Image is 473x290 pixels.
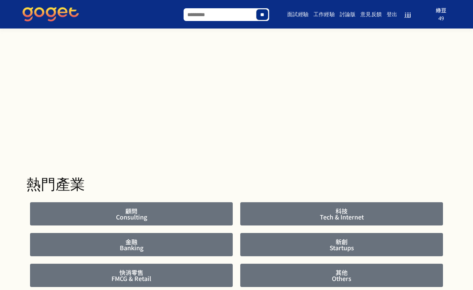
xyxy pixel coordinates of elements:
img: GoGet [23,7,79,21]
span: 金融 Banking [120,239,143,251]
span: jjjj [405,10,417,18]
a: 其他Others [240,264,443,287]
a: 面試經驗 [286,2,310,26]
a: 意見反饋 [359,2,383,26]
a: 快消零售FMCG & Retail [30,264,233,287]
span: 其他 Others [332,269,351,281]
a: 綠豆49 [432,6,450,23]
a: jjjj [405,7,423,22]
h1: 熱門產業 [26,176,447,191]
nav: Main menu [271,2,450,26]
span: 新創 Startups [330,239,354,251]
a: 新創Startups [240,233,443,256]
a: 顧問Consulting [30,202,233,225]
span: 顧問 Consulting [116,208,147,220]
a: 工作經驗 [312,2,336,26]
span: 快消零售 FMCG & Retail [111,269,151,281]
a: 金融Banking [30,233,233,256]
a: 科技Tech & Internet [240,202,443,225]
a: 討論版 [339,2,357,26]
a: 登出 [386,2,398,26]
div: 綠豆 [432,6,450,14]
span: 科技 Tech & Internet [320,208,364,220]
